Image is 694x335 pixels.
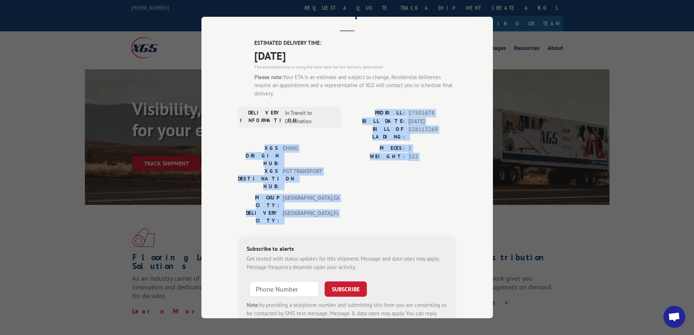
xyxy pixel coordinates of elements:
[347,153,405,161] label: WEIGHT:
[254,73,456,98] div: Your ETA is an estimate and subject to change. Residential deliveries require an appointment and ...
[283,194,332,209] span: [GEOGRAPHIC_DATA] , CA
[238,144,279,167] label: XGS ORIGIN HUB:
[254,39,456,47] label: ESTIMATED DELIVERY TIME:
[250,281,319,297] input: Phone Number
[347,125,405,141] label: BILL OF LADING:
[283,209,332,225] span: [GEOGRAPHIC_DATA] , FL
[347,144,405,153] label: PIECES:
[408,153,456,161] span: 352
[285,109,334,125] span: In Transit to Destination
[238,167,279,190] label: XGS DESTINATION HUB:
[408,125,456,141] span: 528113269
[325,281,367,297] button: SUBSCRIBE
[254,74,283,81] strong: Please note:
[663,306,685,328] div: Open chat
[247,301,448,326] div: by providing a telephone number and submitting this form you are consenting to be contacted by SM...
[238,194,279,209] label: PICKUP CITY:
[247,255,448,271] div: Get texted with status updates for this shipment. Message and data rates may apply. Message frequ...
[254,64,456,70] div: The estimated time is using the time zone for the delivery destination.
[254,47,456,64] span: [DATE]
[408,144,456,153] span: 2
[247,244,448,255] div: Subscribe to alerts
[238,7,456,21] h2: Track Shipment
[238,209,279,225] label: DELIVERY CITY:
[347,109,405,117] label: PROBILL:
[240,109,281,125] label: DELIVERY INFORMATION:
[283,167,332,190] span: PGT TRANSPORT
[247,301,259,308] strong: Note:
[283,144,332,167] span: CHINO
[347,117,405,126] label: BILL DATE:
[408,117,456,126] span: [DATE]
[408,109,456,117] span: 17501678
